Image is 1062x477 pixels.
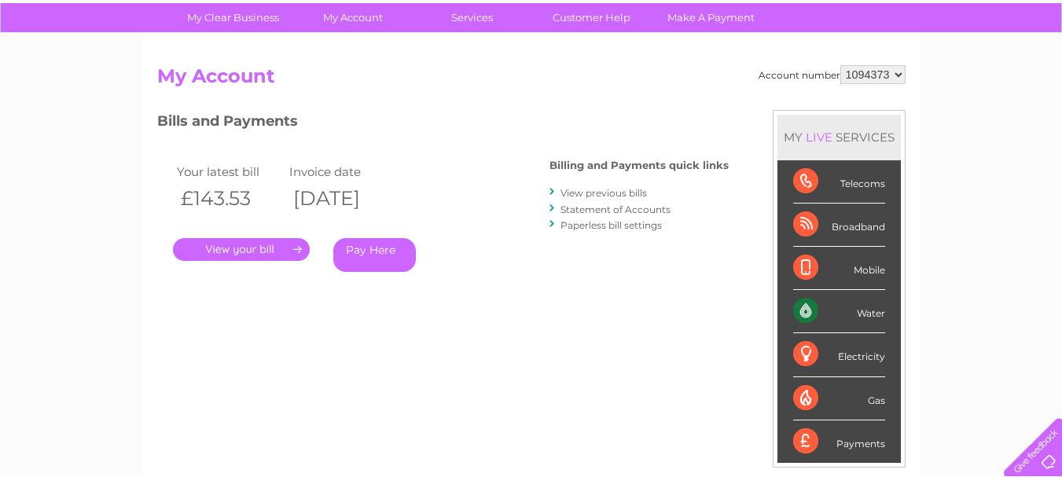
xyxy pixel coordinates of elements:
a: Services [407,3,537,32]
div: MY SERVICES [777,115,901,160]
div: Account number [759,65,906,84]
a: My Account [288,3,417,32]
div: Broadband [793,204,885,247]
th: [DATE] [285,182,399,215]
div: Clear Business is a trading name of Verastar Limited (registered in [GEOGRAPHIC_DATA] No. 3667643... [160,9,903,76]
div: Mobile [793,247,885,290]
a: Energy [825,67,859,79]
a: Blog [925,67,948,79]
div: Water [793,290,885,333]
th: £143.53 [173,182,286,215]
div: Telecoms [793,160,885,204]
div: LIVE [803,130,836,145]
div: Electricity [793,333,885,376]
a: Contact [957,67,996,79]
a: My Clear Business [168,3,298,32]
a: Customer Help [527,3,656,32]
a: Make A Payment [646,3,776,32]
div: Payments [793,420,885,463]
h2: My Account [157,65,906,95]
a: Water [785,67,815,79]
h4: Billing and Payments quick links [549,160,729,171]
a: Paperless bill settings [560,219,662,231]
a: Statement of Accounts [560,204,671,215]
img: logo.png [37,41,117,89]
a: 0333 014 3131 [766,8,874,28]
td: Your latest bill [173,161,286,182]
a: Telecoms [869,67,916,79]
div: Gas [793,377,885,420]
h3: Bills and Payments [157,110,729,138]
a: . [173,238,310,261]
a: View previous bills [560,187,647,199]
td: Invoice date [285,161,399,182]
a: Log out [1010,67,1047,79]
a: Pay Here [333,238,416,272]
